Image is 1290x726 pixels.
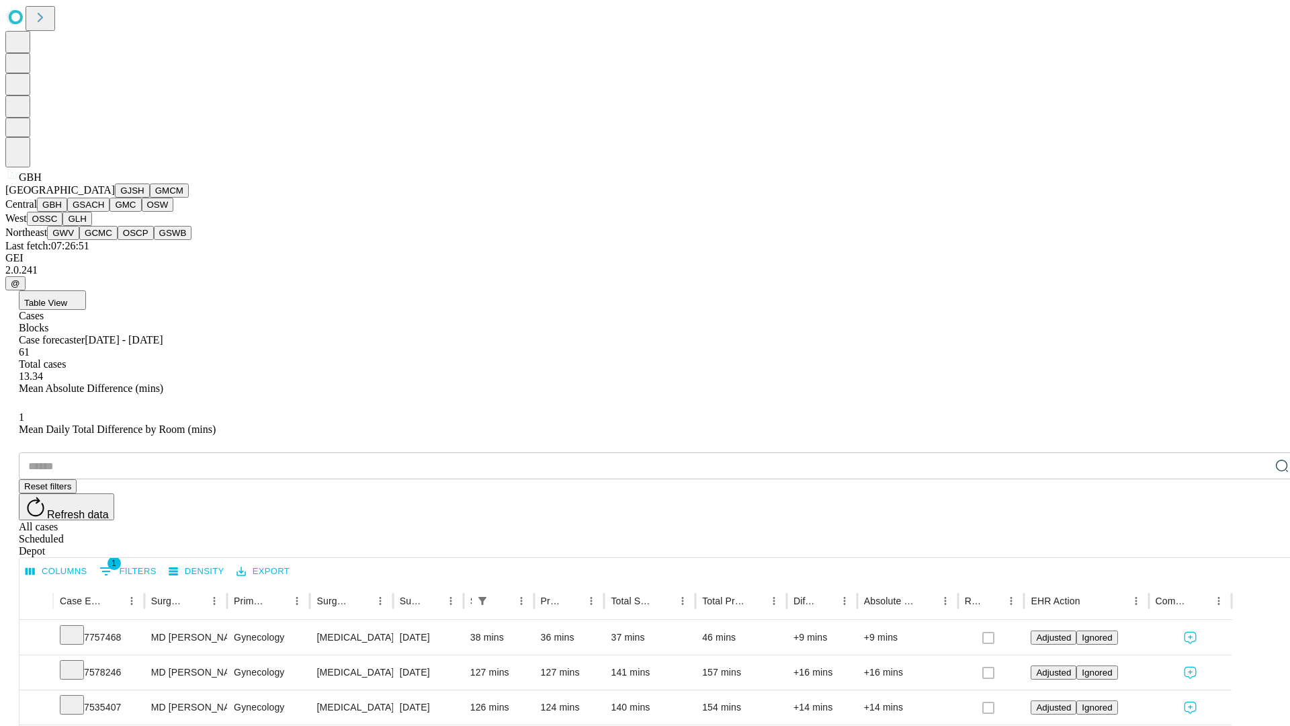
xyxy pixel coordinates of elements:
[702,690,780,725] div: 154 mins
[154,226,192,240] button: GSWB
[1156,596,1189,606] div: Comments
[611,596,653,606] div: Total Scheduled Duration
[1036,702,1071,713] span: Adjusted
[19,424,216,435] span: Mean Daily Total Difference by Room (mins)
[60,655,138,690] div: 7578246
[142,198,174,212] button: OSW
[5,240,89,251] span: Last fetch: 07:26:51
[541,655,598,690] div: 127 mins
[473,592,492,610] button: Show filters
[165,561,228,582] button: Density
[60,690,138,725] div: 7535407
[1036,633,1071,643] span: Adjusted
[5,198,37,210] span: Central
[1031,631,1076,645] button: Adjusted
[11,278,20,288] span: @
[400,655,457,690] div: [DATE]
[19,171,42,183] span: GBH
[19,479,77,493] button: Reset filters
[1031,596,1080,606] div: EHR Action
[5,212,27,224] span: West
[352,592,371,610] button: Sort
[22,561,91,582] button: Select columns
[19,411,24,423] span: 1
[1127,592,1146,610] button: Menu
[5,276,26,290] button: @
[835,592,854,610] button: Menu
[26,661,46,685] button: Expand
[62,212,91,226] button: GLH
[316,596,350,606] div: Surgery Name
[470,655,527,690] div: 127 mins
[151,596,185,606] div: Surgeon Name
[765,592,783,610] button: Menu
[151,620,220,655] div: MD [PERSON_NAME] [PERSON_NAME]
[205,592,224,610] button: Menu
[423,592,441,610] button: Sort
[1082,633,1112,643] span: Ignored
[473,592,492,610] div: 1 active filter
[702,655,780,690] div: 157 mins
[793,596,815,606] div: Difference
[1036,668,1071,678] span: Adjusted
[24,481,71,491] span: Reset filters
[122,592,141,610] button: Menu
[673,592,692,610] button: Menu
[19,358,66,370] span: Total cases
[19,334,85,346] span: Case forecaster
[563,592,582,610] button: Sort
[400,596,421,606] div: Surgery Date
[493,592,512,610] button: Sort
[269,592,288,610] button: Sort
[702,620,780,655] div: 46 mins
[234,655,303,690] div: Gynecology
[1082,702,1112,713] span: Ignored
[19,493,114,520] button: Refresh data
[19,346,30,358] span: 61
[917,592,936,610] button: Sort
[1076,700,1117,715] button: Ignored
[1031,700,1076,715] button: Adjusted
[1031,665,1076,680] button: Adjusted
[19,290,86,310] button: Table View
[85,334,163,346] span: [DATE] - [DATE]
[541,690,598,725] div: 124 mins
[793,690,851,725] div: +14 mins
[26,627,46,650] button: Expand
[702,596,744,606] div: Total Predicted Duration
[5,264,1285,276] div: 2.0.241
[186,592,205,610] button: Sort
[793,655,851,690] div: +16 mins
[37,198,67,212] button: GBH
[19,382,163,394] span: Mean Absolute Difference (mins)
[316,620,386,655] div: [MEDICAL_DATA] WITH [MEDICAL_DATA] AND/OR [MEDICAL_DATA] WITH OR WITHOUT D&C
[611,620,689,655] div: 37 mins
[1002,592,1021,610] button: Menu
[1076,665,1117,680] button: Ignored
[611,655,689,690] div: 141 mins
[983,592,1002,610] button: Sort
[26,696,46,720] button: Expand
[793,620,851,655] div: +9 mins
[110,198,141,212] button: GMC
[441,592,460,610] button: Menu
[24,298,67,308] span: Table View
[371,592,390,610] button: Menu
[107,557,121,570] span: 1
[288,592,306,610] button: Menu
[864,620,951,655] div: +9 mins
[582,592,601,610] button: Menu
[151,690,220,725] div: MD [PERSON_NAME] [PERSON_NAME]
[541,596,562,606] div: Predicted In Room Duration
[1082,668,1112,678] span: Ignored
[1191,592,1209,610] button: Sort
[233,561,293,582] button: Export
[19,370,43,382] span: 13.34
[150,184,189,198] button: GMCM
[60,596,102,606] div: Case Epic Id
[1209,592,1228,610] button: Menu
[470,690,527,725] div: 126 mins
[654,592,673,610] button: Sort
[27,212,63,226] button: OSSC
[936,592,955,610] button: Menu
